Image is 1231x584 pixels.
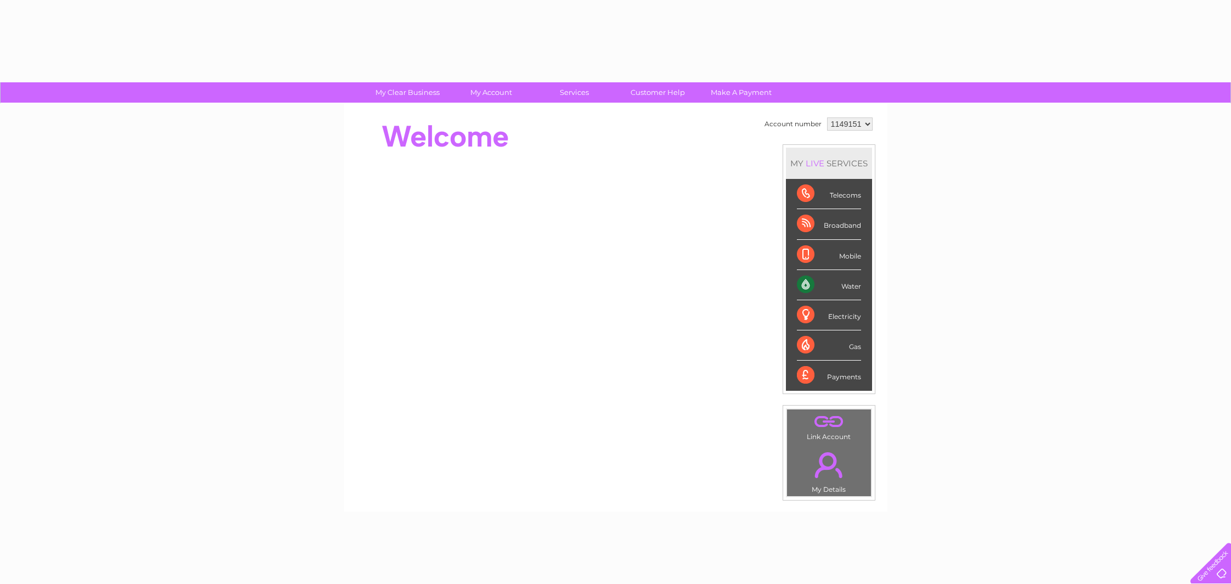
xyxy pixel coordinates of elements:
a: My Account [446,82,536,103]
td: Link Account [786,409,872,443]
div: Mobile [797,240,861,270]
div: MY SERVICES [786,148,872,179]
div: Electricity [797,300,861,330]
a: . [790,412,868,431]
a: Customer Help [612,82,703,103]
a: My Clear Business [362,82,453,103]
div: Broadband [797,209,861,239]
div: Water [797,270,861,300]
a: Services [529,82,620,103]
div: Gas [797,330,861,361]
div: Payments [797,361,861,390]
div: Telecoms [797,179,861,209]
td: My Details [786,443,872,497]
td: Account number [762,115,824,133]
a: . [790,446,868,484]
a: Make A Payment [696,82,786,103]
div: LIVE [803,158,827,169]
